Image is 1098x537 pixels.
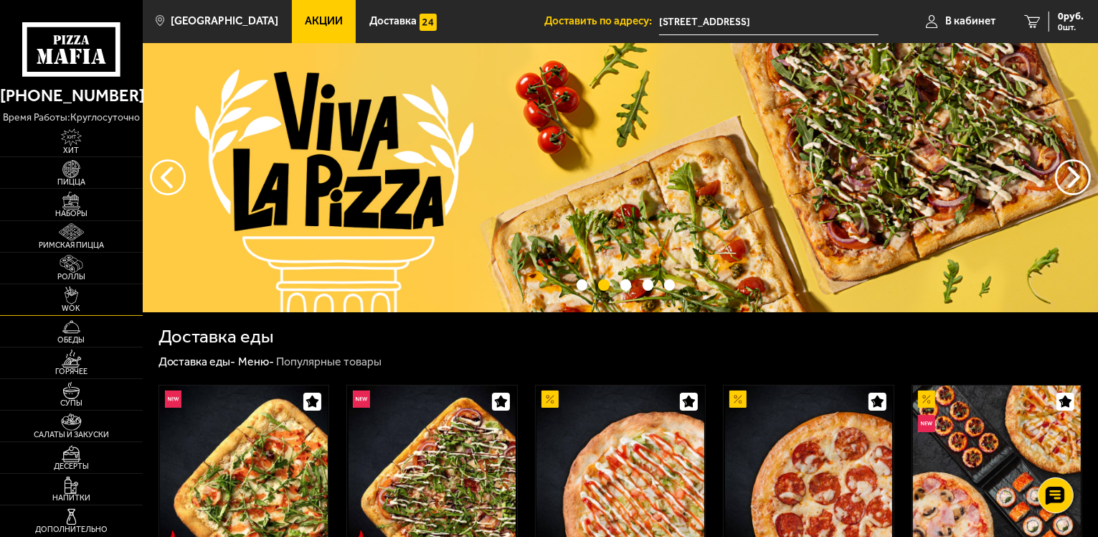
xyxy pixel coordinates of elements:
[620,279,631,290] button: точки переключения
[238,355,274,368] a: Меню-
[918,391,935,408] img: Акционный
[420,14,437,31] img: 15daf4d41897b9f0e9f617042186c801.svg
[659,9,879,35] input: Ваш адрес доставки
[643,279,653,290] button: точки переключения
[729,391,747,408] img: Акционный
[945,16,995,27] span: В кабинет
[158,355,236,368] a: Доставка еды-
[598,279,609,290] button: точки переключения
[664,279,675,290] button: точки переключения
[918,415,935,432] img: Новинка
[1058,23,1084,32] span: 0 шт.
[276,355,382,370] div: Популярные товары
[577,279,587,290] button: точки переключения
[541,391,559,408] img: Акционный
[1055,159,1091,195] button: предыдущий
[1058,11,1084,22] span: 0 руб.
[158,327,274,346] h1: Доставка еды
[165,391,182,408] img: Новинка
[150,159,186,195] button: следующий
[369,16,417,27] span: Доставка
[544,16,659,27] span: Доставить по адресу:
[305,16,343,27] span: Акции
[659,9,879,35] span: проспект Энергетиков, 3Б
[171,16,278,27] span: [GEOGRAPHIC_DATA]
[353,391,370,408] img: Новинка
